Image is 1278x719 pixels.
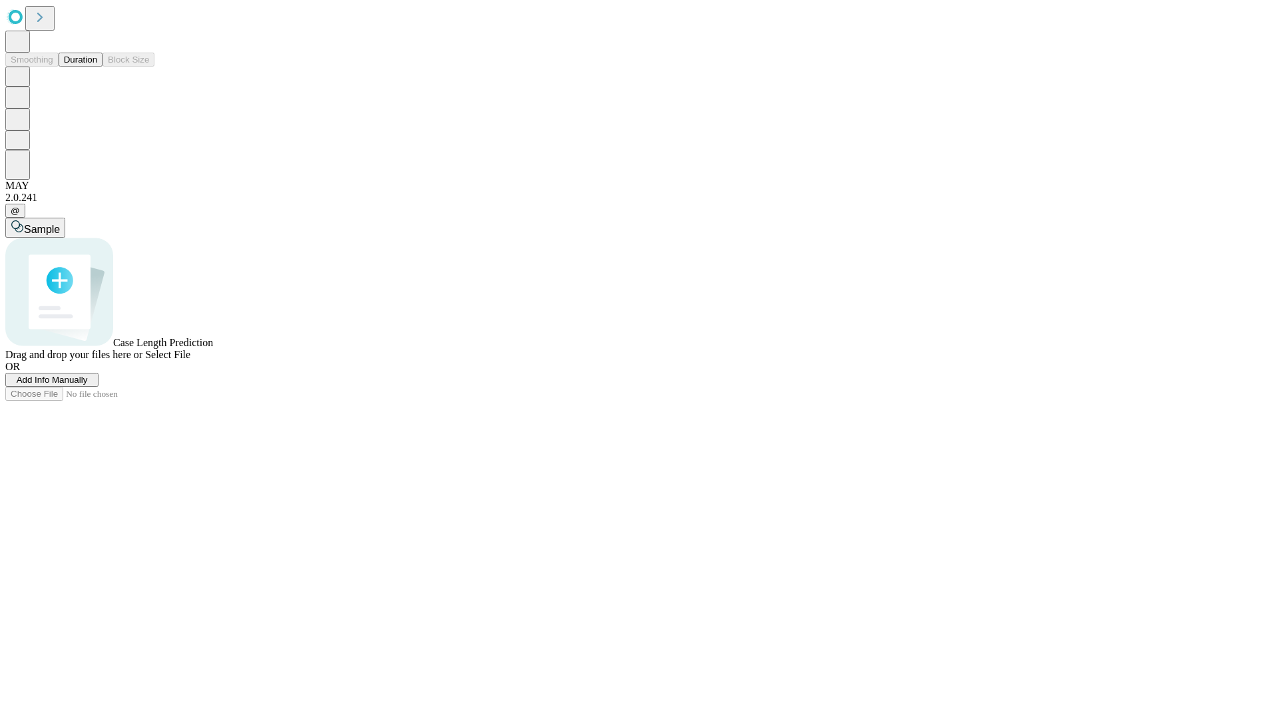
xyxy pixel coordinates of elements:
[59,53,103,67] button: Duration
[5,361,20,372] span: OR
[5,53,59,67] button: Smoothing
[5,204,25,218] button: @
[103,53,154,67] button: Block Size
[5,373,99,387] button: Add Info Manually
[5,180,1273,192] div: MAY
[5,218,65,238] button: Sample
[17,375,88,385] span: Add Info Manually
[113,337,213,348] span: Case Length Prediction
[5,349,142,360] span: Drag and drop your files here or
[24,224,60,235] span: Sample
[5,192,1273,204] div: 2.0.241
[145,349,190,360] span: Select File
[11,206,20,216] span: @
